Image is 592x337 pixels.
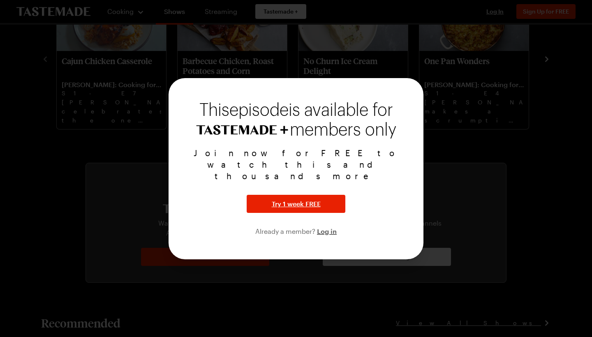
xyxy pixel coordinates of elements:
[178,147,414,182] p: Join now for FREE to watch this and thousands more
[247,195,345,213] button: Try 1 week FREE
[199,102,393,118] span: This episode is available for
[196,125,288,135] img: Tastemade+
[317,226,337,236] button: Log in
[272,199,321,209] span: Try 1 week FREE
[290,121,396,139] span: members only
[255,227,317,235] span: Already a member?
